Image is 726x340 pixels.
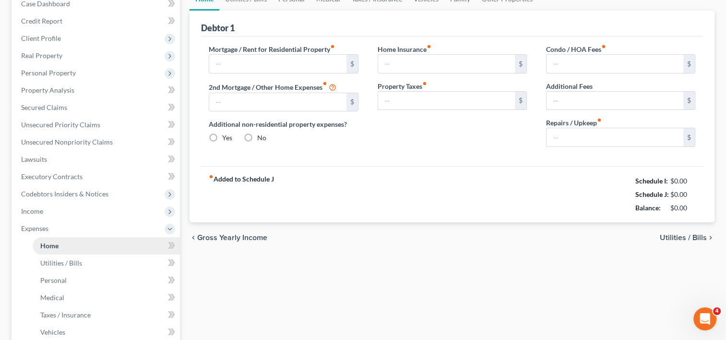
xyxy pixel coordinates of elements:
[346,55,358,73] div: $
[378,44,431,54] label: Home Insurance
[635,177,668,185] strong: Schedule I:
[515,92,526,110] div: $
[635,204,661,212] strong: Balance:
[21,207,43,215] span: Income
[346,93,358,111] div: $
[201,22,235,34] div: Debtor 1
[257,133,266,143] label: No
[33,272,180,289] a: Personal
[21,17,62,25] span: Credit Report
[546,81,593,91] label: Additional Fees
[378,81,427,91] label: Property Taxes
[13,82,180,99] a: Property Analysis
[209,174,274,215] strong: Added to Schedule J
[190,234,197,242] i: chevron_left
[21,155,47,163] span: Lawsuits
[547,128,683,146] input: --
[546,118,602,128] label: Repairs / Upkeep
[683,92,695,110] div: $
[21,34,61,42] span: Client Profile
[197,234,267,242] span: Gross Yearly Income
[670,203,696,213] div: $0.00
[21,224,48,232] span: Expenses
[40,311,91,319] span: Taxes / Insurance
[683,128,695,146] div: $
[40,259,82,267] span: Utilities / Bills
[33,306,180,324] a: Taxes / Insurance
[40,242,59,250] span: Home
[21,69,76,77] span: Personal Property
[547,92,683,110] input: --
[40,328,65,336] span: Vehicles
[209,81,336,93] label: 2nd Mortgage / Other Home Expenses
[209,174,214,179] i: fiber_manual_record
[693,307,716,330] iframe: Intercom live chat
[670,176,696,186] div: $0.00
[635,190,669,198] strong: Schedule J:
[683,55,695,73] div: $
[33,237,180,255] a: Home
[515,55,526,73] div: $
[427,44,431,49] i: fiber_manual_record
[378,92,515,110] input: --
[21,51,62,60] span: Real Property
[546,44,606,54] label: Condo / HOA Fees
[209,119,358,129] label: Additional non-residential property expenses?
[13,99,180,116] a: Secured Claims
[21,121,100,129] span: Unsecured Priority Claims
[601,44,606,49] i: fiber_manual_record
[378,55,515,73] input: --
[21,190,108,198] span: Codebtors Insiders & Notices
[21,86,74,94] span: Property Analysis
[707,234,714,242] i: chevron_right
[330,44,335,49] i: fiber_manual_record
[422,81,427,86] i: fiber_manual_record
[13,116,180,134] a: Unsecured Priority Claims
[40,276,67,284] span: Personal
[40,293,64,302] span: Medical
[660,234,714,242] button: Utilities / Bills chevron_right
[21,138,113,146] span: Unsecured Nonpriority Claims
[21,103,67,111] span: Secured Claims
[670,190,696,199] div: $0.00
[322,81,327,86] i: fiber_manual_record
[13,12,180,30] a: Credit Report
[209,55,346,73] input: --
[209,93,346,111] input: --
[33,255,180,272] a: Utilities / Bills
[713,307,721,315] span: 4
[21,172,83,181] span: Executory Contracts
[33,289,180,306] a: Medical
[222,133,232,143] label: Yes
[190,234,267,242] button: chevron_left Gross Yearly Income
[209,44,335,54] label: Mortgage / Rent for Residential Property
[660,234,707,242] span: Utilities / Bills
[13,168,180,185] a: Executory Contracts
[547,55,683,73] input: --
[13,151,180,168] a: Lawsuits
[13,134,180,151] a: Unsecured Nonpriority Claims
[597,118,602,122] i: fiber_manual_record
